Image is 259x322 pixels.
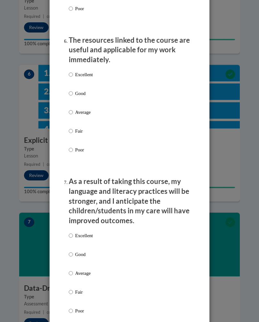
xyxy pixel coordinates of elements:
p: Average [75,270,93,277]
p: Fair [75,128,93,135]
input: Average [69,109,73,116]
p: Poor [75,146,93,153]
input: Good [69,251,73,258]
p: Fair [75,289,93,296]
p: The resources linked to the course are useful and applicable for my work immediately. [69,35,190,65]
p: Average [75,109,93,116]
input: Fair [69,128,73,135]
p: As a result of taking this course, my language and literacy practices will be stronger, and I ant... [69,177,190,226]
p: Good [75,251,93,258]
input: Good [69,90,73,97]
p: Good [75,90,93,97]
p: Poor [75,307,93,314]
p: Poor [75,5,93,12]
input: Average [69,270,73,277]
input: Excellent [69,71,73,78]
input: Excellent [69,232,73,239]
input: Poor [69,146,73,153]
input: Poor [69,5,73,12]
p: Excellent [75,71,93,78]
input: Poor [69,307,73,314]
p: Excellent [75,232,93,239]
input: Fair [69,289,73,296]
